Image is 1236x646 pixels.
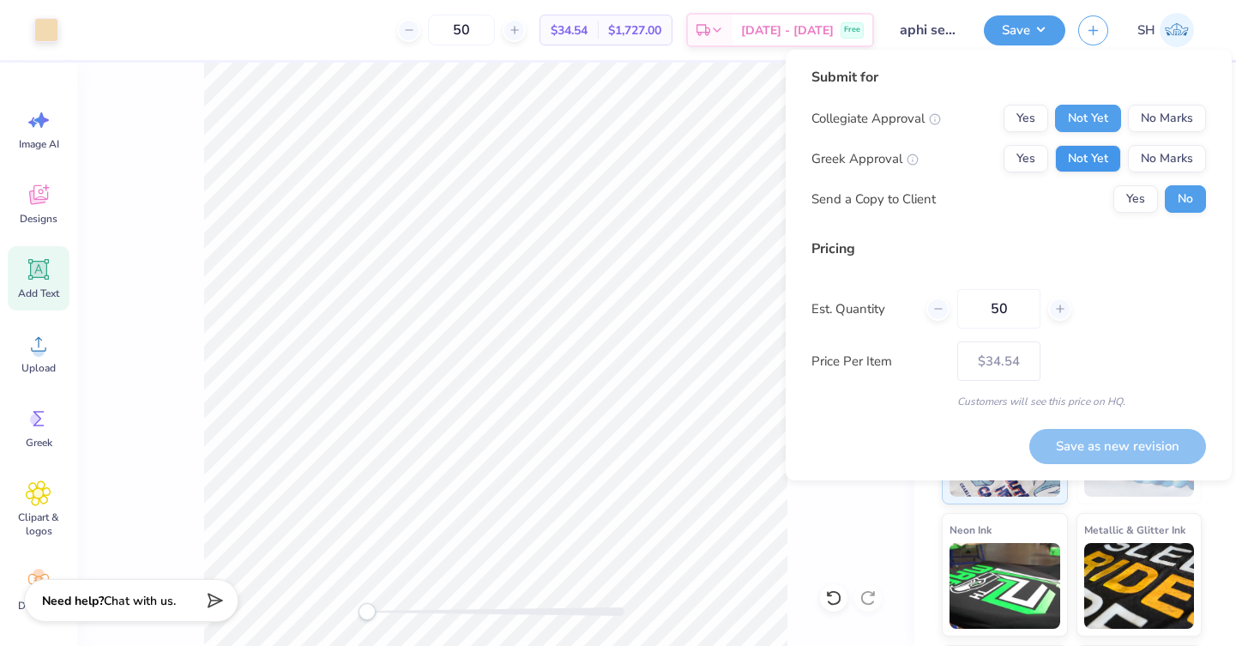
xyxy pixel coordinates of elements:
div: Collegiate Approval [811,109,941,129]
button: No [1165,185,1206,213]
img: Sofia Hristidis [1160,13,1194,47]
span: Metallic & Glitter Ink [1084,521,1185,539]
span: Decorate [18,599,59,613]
button: Not Yet [1055,145,1121,172]
strong: Need help? [42,593,104,609]
div: Customers will see this price on HQ. [811,394,1206,409]
span: Neon Ink [950,521,992,539]
span: Greek [26,436,52,450]
input: – – [957,289,1040,329]
button: Yes [1113,185,1158,213]
img: Neon Ink [950,543,1060,629]
label: Price Per Item [811,352,944,371]
span: [DATE] - [DATE] [741,21,834,39]
span: Image AI [19,137,59,151]
span: $34.54 [551,21,588,39]
div: Submit for [811,67,1206,88]
span: Designs [20,212,57,226]
div: Greek Approval [811,149,919,169]
div: Accessibility label [359,603,376,620]
span: SH [1137,21,1155,40]
button: Yes [1004,105,1048,132]
span: $1,727.00 [608,21,661,39]
a: SH [1130,13,1202,47]
span: Add Text [18,287,59,300]
button: Not Yet [1055,105,1121,132]
span: Chat with us. [104,593,176,609]
div: Pricing [811,238,1206,259]
input: Untitled Design [887,13,971,47]
span: Free [844,24,860,36]
div: Send a Copy to Client [811,190,936,209]
label: Est. Quantity [811,299,913,319]
button: No Marks [1128,105,1206,132]
button: Yes [1004,145,1048,172]
img: Metallic & Glitter Ink [1084,543,1195,629]
input: – – [428,15,495,45]
button: No Marks [1128,145,1206,172]
span: Clipart & logos [10,510,67,538]
button: Save [984,15,1065,45]
span: Upload [21,361,56,375]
